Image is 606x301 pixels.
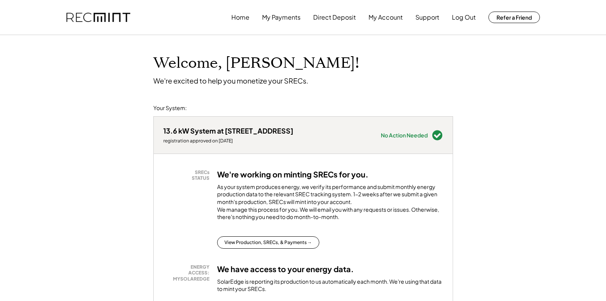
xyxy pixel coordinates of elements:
div: Your System: [153,104,187,112]
button: Home [231,10,249,25]
div: ENERGY ACCESS: MYSOLAREDGE [167,264,209,282]
button: View Production, SRECs, & Payments → [217,236,319,249]
div: We're excited to help you monetize your SRECs. [153,76,308,85]
div: As your system produces energy, we verify its performance and submit monthly energy production da... [217,183,443,225]
button: My Payments [262,10,301,25]
div: SRECs STATUS [167,169,209,181]
img: recmint-logotype%403x.png [66,13,130,22]
button: Refer a Friend [488,12,540,23]
button: Direct Deposit [313,10,356,25]
div: registration approved on [DATE] [163,138,293,144]
button: Support [415,10,439,25]
div: SolarEdge is reporting its production to us automatically each month. We're using that data to mi... [217,278,443,293]
div: No Action Needed [381,132,428,138]
div: 13.6 kW System at [STREET_ADDRESS] [163,126,293,135]
h3: We're working on minting SRECs for you. [217,169,369,179]
h3: We have access to your energy data. [217,264,354,274]
button: My Account [369,10,403,25]
h1: Welcome, [PERSON_NAME]! [153,54,359,72]
button: Log Out [452,10,476,25]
